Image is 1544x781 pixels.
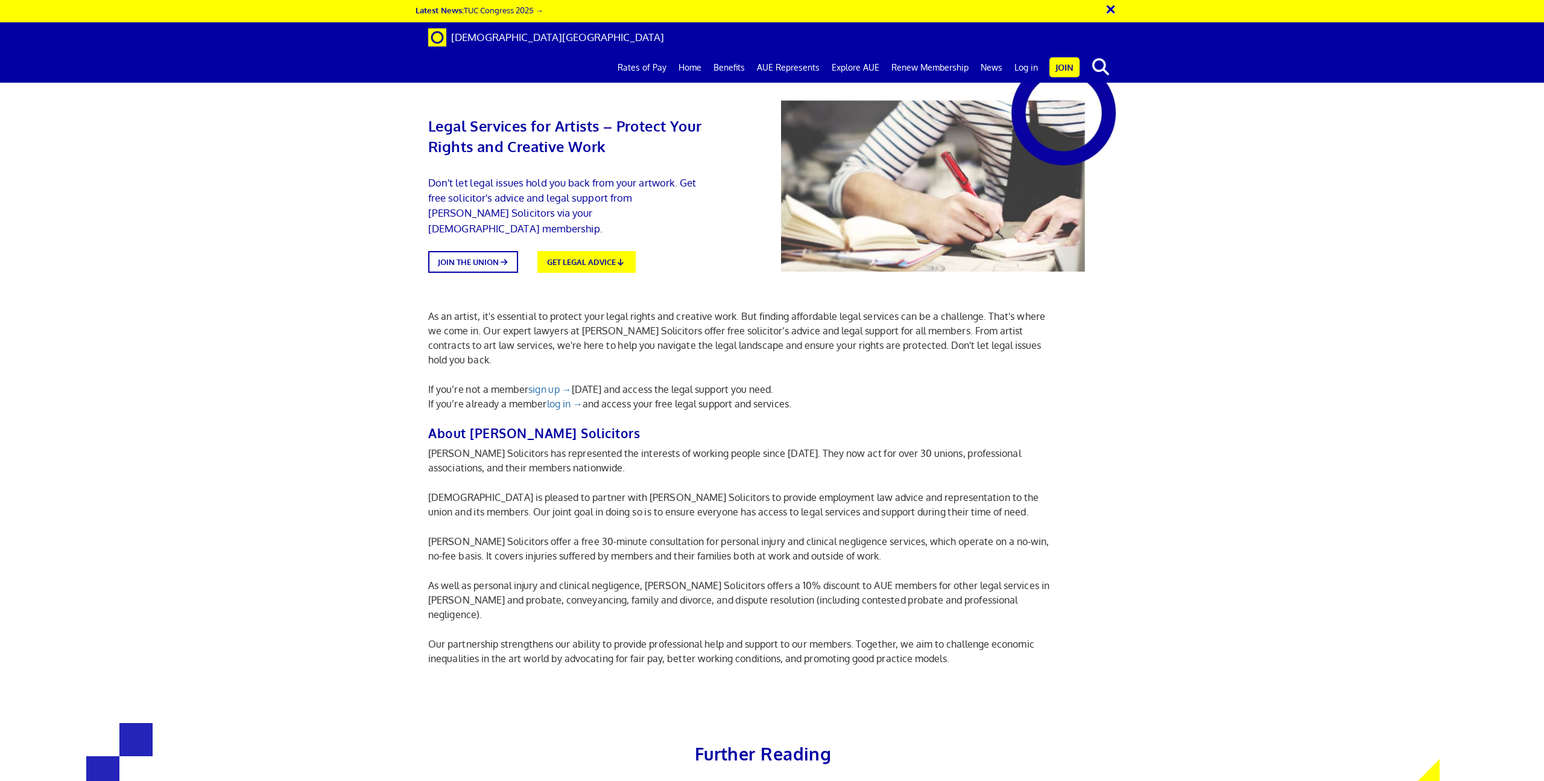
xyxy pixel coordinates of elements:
[428,175,704,236] p: Don't let legal issues hold you back from your artwork. Get free solicitor's advice and legal sup...
[419,22,673,53] a: Brand [DEMOGRAPHIC_DATA][GEOGRAPHIC_DATA]
[528,383,571,395] a: sign up →
[451,31,664,43] span: [DEMOGRAPHIC_DATA][GEOGRAPHIC_DATA]
[975,53,1008,83] a: News
[416,5,464,15] strong: Latest News:
[428,490,1058,519] p: [DEMOGRAPHIC_DATA] is pleased to partner with [PERSON_NAME] Solicitors to provide employment law ...
[885,53,975,83] a: Renew Membership
[428,446,1058,475] p: [PERSON_NAME] Solicitors has represented the interests of working people since [DATE]. They now a...
[1082,54,1119,80] button: search
[428,251,518,273] a: JOIN THE UNION
[416,5,543,15] a: Latest News:TUC Congress 2025 →
[826,53,885,83] a: Explore AUE
[428,534,1058,563] p: [PERSON_NAME] Solicitors offer a free 30-minute consultation for personal injury and clinical neg...
[547,398,583,410] a: log in →
[707,53,751,83] a: Benefits
[612,53,672,83] a: Rates of Pay
[695,743,832,765] span: Further Reading
[751,53,826,83] a: AUE Represents
[428,578,1058,622] p: As well as personal injury and clinical negligence, [PERSON_NAME] Solicitors offers a 10% discoun...
[428,382,1058,411] p: If you’re not a member [DATE] and access the legal support you need. If you’re already a member a...
[428,637,1058,666] p: Our partnership strengthens our ability to provide professional help and support to our members. ...
[428,309,1058,367] p: As an artist, it's essential to protect your legal rights and creative work. But finding affordab...
[428,425,640,441] b: About [PERSON_NAME] Solicitors
[428,97,704,157] h1: Legal Services for Artists – Protect Your Rights and Creative Work
[1049,57,1080,77] a: Join
[537,251,635,273] a: GET LEGAL ADVICE
[672,53,707,83] a: Home
[1008,53,1044,83] a: Log in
